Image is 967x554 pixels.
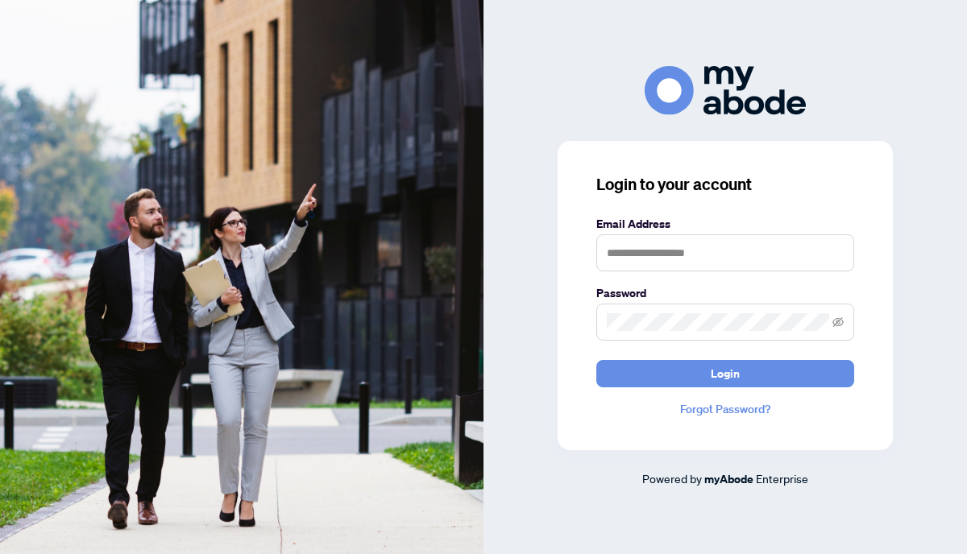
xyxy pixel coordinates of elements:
span: eye-invisible [832,316,844,328]
button: Login [596,360,854,387]
label: Email Address [596,215,854,233]
a: Forgot Password? [596,400,854,418]
h3: Login to your account [596,173,854,196]
img: ma-logo [645,66,806,115]
span: Enterprise [756,471,808,486]
span: Powered by [642,471,702,486]
label: Password [596,284,854,302]
span: Login [711,361,740,387]
a: myAbode [704,470,753,488]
